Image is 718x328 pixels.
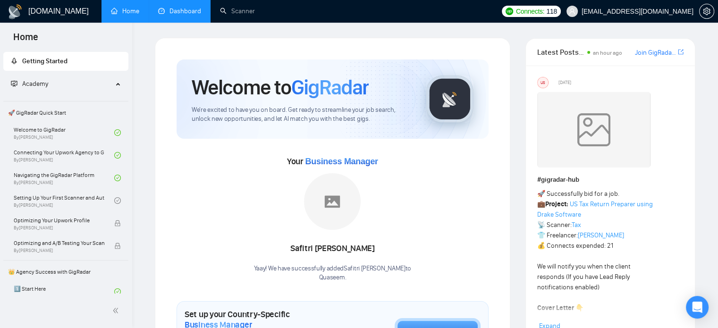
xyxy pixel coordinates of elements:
[14,190,114,211] a: Setting Up Your First Scanner and Auto-BidderBy[PERSON_NAME]
[111,7,139,15] a: homeHome
[287,156,378,167] span: Your
[426,76,473,123] img: gigradar-logo.png
[14,225,104,231] span: By [PERSON_NAME]
[4,103,127,122] span: 🚀 GigRadar Quick Start
[506,8,513,15] img: upwork-logo.png
[537,175,684,185] h1: # gigradar-hub
[305,157,378,166] span: Business Manager
[537,46,584,58] span: Latest Posts from the GigRadar Community
[699,4,714,19] button: setting
[3,52,128,71] li: Getting Started
[114,197,121,204] span: check-circle
[158,7,201,15] a: dashboardDashboard
[304,173,361,230] img: placeholder.png
[699,8,714,15] a: setting
[114,243,121,249] span: lock
[114,129,121,136] span: check-circle
[114,220,121,227] span: lock
[11,80,17,87] span: fund-projection-screen
[11,80,48,88] span: Academy
[14,216,104,225] span: Optimizing Your Upwork Profile
[14,168,114,188] a: Navigating the GigRadar PlatformBy[PERSON_NAME]
[537,304,583,312] strong: Cover Letter 👇
[537,92,650,168] img: weqQh+iSagEgQAAAABJRU5ErkJggg==
[545,200,568,208] strong: Project:
[254,273,412,282] p: Quaseem .
[14,248,104,253] span: By [PERSON_NAME]
[635,48,676,58] a: Join GigRadar Slack Community
[538,77,548,88] div: US
[254,264,412,282] div: Yaay! We have successfully added Safitri [PERSON_NAME] to
[114,288,121,295] span: check-circle
[14,122,114,143] a: Welcome to GigRadarBy[PERSON_NAME]
[8,4,23,19] img: logo
[4,262,127,281] span: 👑 Agency Success with GigRadar
[546,6,557,17] span: 118
[220,7,255,15] a: searchScanner
[114,175,121,181] span: check-circle
[569,8,575,15] span: user
[291,75,369,100] span: GigRadar
[516,6,544,17] span: Connects:
[114,152,121,159] span: check-circle
[192,106,411,124] span: We're excited to have you on board. Get ready to streamline your job search, unlock new opportuni...
[14,281,114,302] a: 1️⃣ Start Here
[593,50,622,56] span: an hour ago
[254,241,412,257] div: Safitri [PERSON_NAME]
[686,296,709,319] div: Open Intercom Messenger
[678,48,684,56] span: export
[11,58,17,64] span: rocket
[572,221,581,229] a: Tax
[22,57,68,65] span: Getting Started
[6,30,46,50] span: Home
[537,200,653,219] a: US Tax Return Preparer using Drake Software
[14,238,104,248] span: Optimizing and A/B Testing Your Scanner for Better Results
[112,306,122,315] span: double-left
[14,145,114,166] a: Connecting Your Upwork Agency to GigRadarBy[PERSON_NAME]
[22,80,48,88] span: Academy
[678,48,684,57] a: export
[578,231,624,239] a: [PERSON_NAME]
[558,78,571,87] span: [DATE]
[192,75,369,100] h1: Welcome to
